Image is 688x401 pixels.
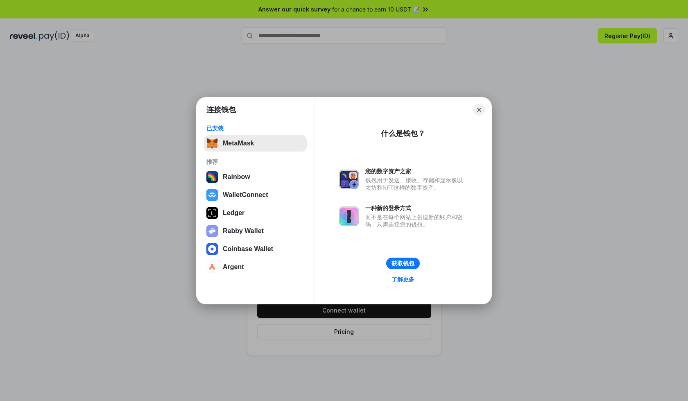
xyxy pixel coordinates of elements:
[365,177,467,191] div: 钱包用于发送、接收、存储和显示像以太坊和NFT这样的数字资产。
[206,261,218,273] img: svg+xml,%3Csvg%20width%3D%2228%22%20height%3D%2228%22%20viewBox%3D%220%200%2028%2028%22%20fill%3D...
[392,260,414,267] div: 获取钱包
[387,274,419,285] a: 了解更多
[206,207,218,219] img: svg+xml,%3Csvg%20xmlns%3D%22http%3A%2F%2Fwww.w3.org%2F2000%2Fsvg%22%20width%3D%2228%22%20height%3...
[206,125,304,132] div: 已安装
[223,191,268,199] div: WalletConnect
[206,243,218,255] img: svg+xml,%3Csvg%20width%3D%2228%22%20height%3D%2228%22%20viewBox%3D%220%200%2028%2028%22%20fill%3D...
[204,135,307,152] button: MetaMask
[206,105,236,115] h1: 连接钱包
[223,173,250,181] div: Rainbow
[365,204,467,212] div: 一种新的登录方式
[204,187,307,203] button: WalletConnect
[204,205,307,221] button: Ledger
[365,213,467,228] div: 而不是在每个网站上创建新的账户和密码，只需连接您的钱包。
[204,241,307,257] button: Coinbase Wallet
[223,209,244,217] div: Ledger
[339,170,359,189] img: svg+xml,%3Csvg%20xmlns%3D%22http%3A%2F%2Fwww.w3.org%2F2000%2Fsvg%22%20fill%3D%22none%22%20viewBox...
[206,138,218,149] img: svg+xml,%3Csvg%20fill%3D%22none%22%20height%3D%2233%22%20viewBox%3D%220%200%2035%2033%22%20width%...
[339,206,359,226] img: svg+xml,%3Csvg%20xmlns%3D%22http%3A%2F%2Fwww.w3.org%2F2000%2Fsvg%22%20fill%3D%22none%22%20viewBox...
[204,259,307,275] button: Argent
[223,140,254,147] div: MetaMask
[206,225,218,237] img: svg+xml,%3Csvg%20xmlns%3D%22http%3A%2F%2Fwww.w3.org%2F2000%2Fsvg%22%20fill%3D%22none%22%20viewBox...
[392,276,414,283] div: 了解更多
[206,171,218,183] img: svg+xml,%3Csvg%20width%3D%22120%22%20height%3D%22120%22%20viewBox%3D%220%200%20120%20120%22%20fil...
[223,245,273,253] div: Coinbase Wallet
[206,189,218,201] img: svg+xml,%3Csvg%20width%3D%2228%22%20height%3D%2228%22%20viewBox%3D%220%200%2028%2028%22%20fill%3D...
[223,227,264,235] div: Rabby Wallet
[204,169,307,185] button: Rainbow
[473,104,485,116] button: Close
[365,168,467,175] div: 您的数字资产之家
[223,263,244,271] div: Argent
[381,129,425,138] div: 什么是钱包？
[386,258,420,269] button: 获取钱包
[204,223,307,239] button: Rabby Wallet
[206,158,304,165] div: 推荐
